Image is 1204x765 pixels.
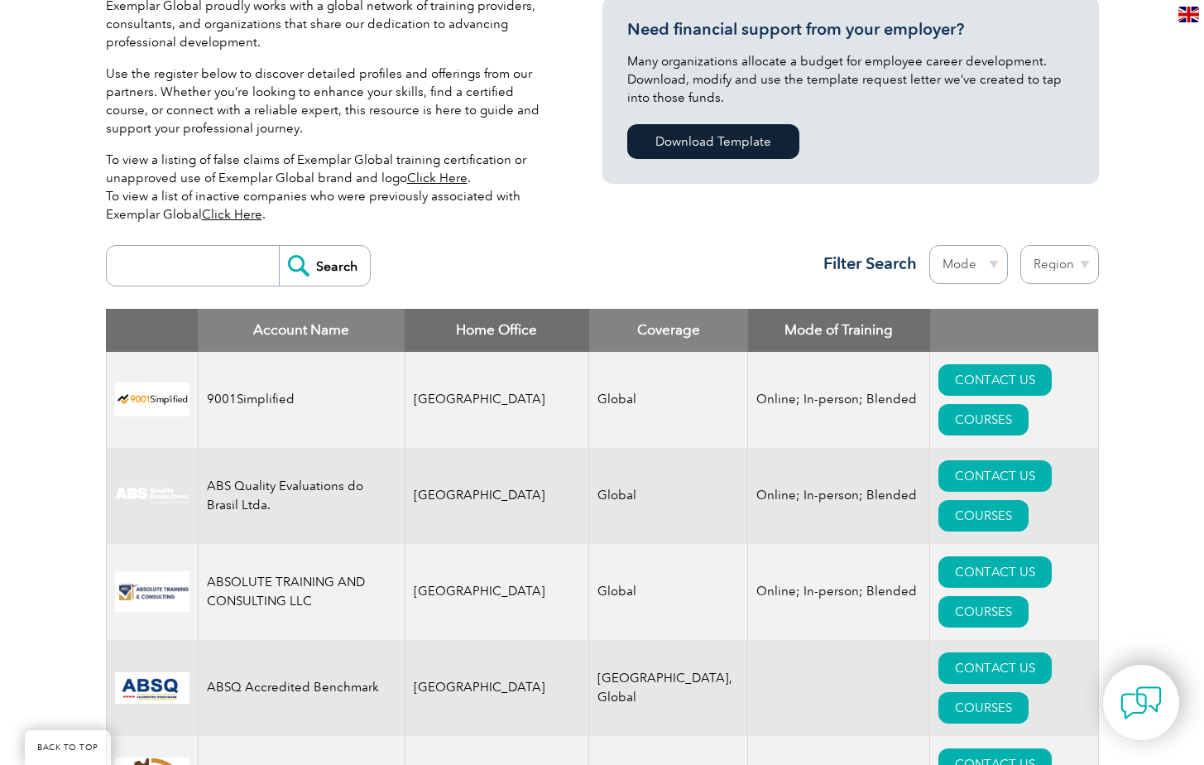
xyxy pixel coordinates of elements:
a: CONTACT US [938,364,1052,396]
td: [GEOGRAPHIC_DATA] [405,544,589,640]
h3: Filter Search [813,253,917,274]
a: CONTACT US [938,556,1052,588]
a: CONTACT US [938,652,1052,684]
td: Global [589,448,748,544]
td: Online; In-person; Blended [748,448,930,544]
td: [GEOGRAPHIC_DATA], Global [589,640,748,736]
img: en [1178,7,1199,22]
td: [GEOGRAPHIC_DATA] [405,352,589,448]
td: ABSQ Accredited Benchmark [198,640,405,736]
td: ABSOLUTE TRAINING AND CONSULTING LLC [198,544,405,640]
a: COURSES [938,404,1029,435]
th: Mode of Training: activate to sort column ascending [748,309,930,352]
a: Click Here [407,171,468,185]
p: Use the register below to discover detailed profiles and offerings from our partners. Whether you... [106,65,553,137]
td: [GEOGRAPHIC_DATA] [405,448,589,544]
td: ABS Quality Evaluations do Brasil Ltda. [198,448,405,544]
td: 9001Simplified [198,352,405,448]
th: Account Name: activate to sort column descending [198,309,405,352]
img: c92924ac-d9bc-ea11-a814-000d3a79823d-logo.jpg [115,487,189,505]
h3: Need financial support from your employer? [627,19,1074,40]
a: Download Template [627,124,799,159]
td: Online; In-person; Blended [748,352,930,448]
p: Many organizations allocate a budget for employee career development. Download, modify and use th... [627,52,1074,107]
a: COURSES [938,596,1029,628]
img: cc24547b-a6e0-e911-a812-000d3a795b83-logo.png [115,672,189,704]
td: [GEOGRAPHIC_DATA] [405,640,589,736]
a: CONTACT US [938,460,1052,492]
th: : activate to sort column ascending [930,309,1098,352]
a: BACK TO TOP [25,730,111,765]
th: Coverage: activate to sort column ascending [589,309,748,352]
img: contact-chat.png [1120,682,1162,724]
th: Home Office: activate to sort column ascending [405,309,589,352]
td: Global [589,544,748,640]
td: Online; In-person; Blended [748,544,930,640]
img: 16e092f6-eadd-ed11-a7c6-00224814fd52-logo.png [115,571,189,612]
td: Global [589,352,748,448]
a: Click Here [202,207,262,222]
img: 37c9c059-616f-eb11-a812-002248153038-logo.png [115,382,189,416]
input: Search [279,246,370,286]
p: To view a listing of false claims of Exemplar Global training certification or unapproved use of ... [106,151,553,224]
a: COURSES [938,692,1029,724]
a: COURSES [938,500,1029,532]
